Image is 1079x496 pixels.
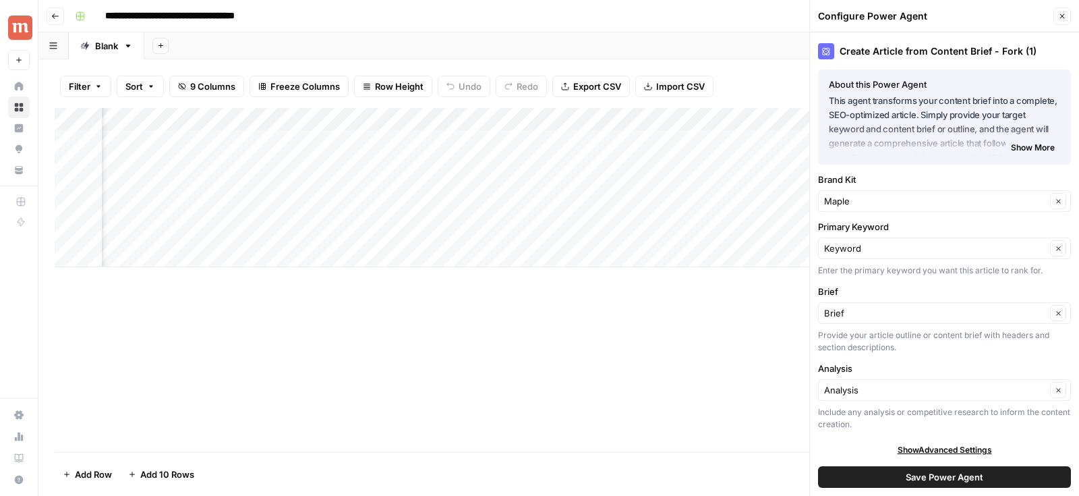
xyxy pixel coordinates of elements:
[818,173,1071,186] label: Brand Kit
[250,76,349,97] button: Freeze Columns
[438,76,490,97] button: Undo
[898,444,992,456] span: Show Advanced Settings
[906,470,983,484] span: Save Power Agent
[270,80,340,93] span: Freeze Columns
[8,426,30,447] a: Usage
[69,32,144,59] a: Blank
[818,329,1071,354] div: Provide your article outline or content brief with headers and section descriptions.
[552,76,630,97] button: Export CSV
[60,76,111,97] button: Filter
[573,80,621,93] span: Export CSV
[8,138,30,160] a: Opportunities
[1011,142,1055,154] span: Show More
[818,466,1071,488] button: Save Power Agent
[375,80,424,93] span: Row Height
[8,469,30,491] button: Help + Support
[818,220,1071,233] label: Primary Keyword
[169,76,244,97] button: 9 Columns
[656,80,705,93] span: Import CSV
[517,80,538,93] span: Redo
[818,406,1071,431] div: Include any analysis or competitive research to inform the content creation.
[8,159,30,181] a: Your Data
[1005,139,1060,157] button: Show More
[8,117,30,139] a: Insights
[824,242,1046,255] input: Keyword
[818,265,1071,277] div: Enter the primary keyword you want this article to rank for.
[8,76,30,97] a: Home
[75,468,112,481] span: Add Row
[117,76,164,97] button: Sort
[55,464,120,485] button: Add Row
[824,194,1046,208] input: Maple
[8,11,30,45] button: Workspace: Maple
[354,76,432,97] button: Row Height
[829,78,1060,91] div: About this Power Agent
[824,383,1046,397] input: Analysis
[8,447,30,469] a: Learning Hub
[8,16,32,40] img: Maple Logo
[459,80,482,93] span: Undo
[125,80,143,93] span: Sort
[95,39,118,53] div: Blank
[635,76,713,97] button: Import CSV
[818,362,1071,375] label: Analysis
[8,97,30,118] a: Browse
[69,80,90,93] span: Filter
[829,94,1060,151] p: This agent transforms your content brief into a complete, SEO-optimized article. Simply provide y...
[496,76,547,97] button: Redo
[818,285,1071,298] label: Brief
[8,404,30,426] a: Settings
[140,468,194,481] span: Add 10 Rows
[120,464,202,485] button: Add 10 Rows
[824,306,1046,320] input: Brief
[818,43,1071,59] div: Create Article from Content Brief - Fork (1)
[190,80,235,93] span: 9 Columns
